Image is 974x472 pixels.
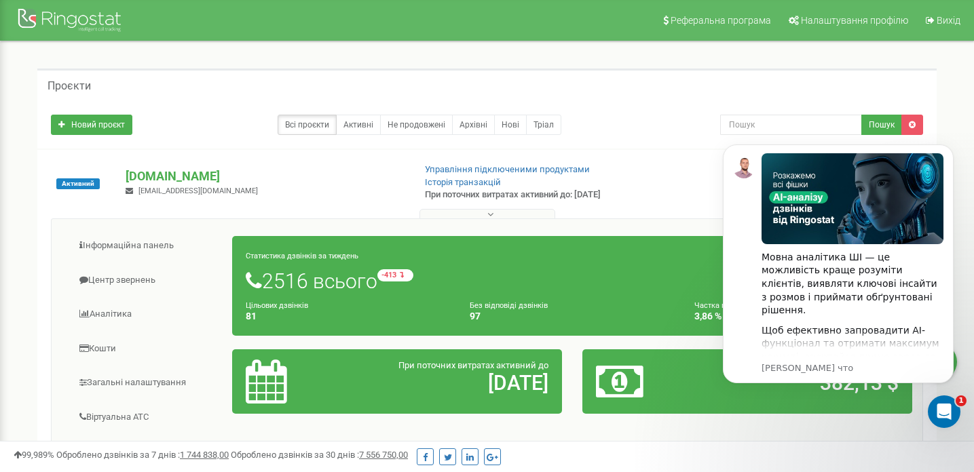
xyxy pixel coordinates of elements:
h5: Проєкти [48,80,91,92]
span: [EMAIL_ADDRESS][DOMAIN_NAME] [138,186,258,195]
h4: 97 [470,311,674,321]
p: [DOMAIN_NAME] [126,168,402,185]
h1: 2516 всього [246,269,899,292]
a: Аналiтика [62,298,233,331]
span: Активний [56,178,100,189]
small: Статистика дзвінків за тиждень [246,252,358,260]
iframe: Intercom live chat [928,395,960,428]
input: Пошук [720,115,862,135]
a: Загальні налаштування [62,366,233,399]
span: Оброблено дзвінків за 30 днів : [231,450,408,460]
u: 1 744 838,00 [180,450,229,460]
span: При поточних витратах активний до [398,360,548,370]
a: Наскрізна аналітика [62,435,233,468]
a: Не продовжені [380,115,453,135]
small: Цільових дзвінків [246,301,308,310]
a: Нові [494,115,527,135]
a: Тріал [526,115,561,135]
span: 99,989% [14,450,54,460]
a: Центр звернень [62,264,233,297]
p: При поточних витратах активний до: [DATE] [425,189,628,201]
a: Активні [336,115,381,135]
span: Реферальна програма [671,15,771,26]
a: Всі проєкти [278,115,337,135]
a: Віртуальна АТС [62,401,233,434]
u: 7 556 750,00 [359,450,408,460]
a: Кошти [62,332,233,366]
small: -413 [377,269,413,281]
a: Управління підключеними продуктами [425,164,590,174]
h2: [DATE] [353,372,548,394]
span: 1 [956,395,967,406]
a: Історія транзакцій [425,177,501,187]
button: Пошук [861,115,902,135]
small: Без відповіді дзвінків [470,301,548,310]
span: Оброблено дзвінків за 7 днів : [56,450,229,460]
span: Вихід [937,15,960,26]
h4: 81 [246,311,450,321]
small: Частка пропущених дзвінків [694,301,794,310]
span: Налаштування профілю [801,15,908,26]
a: Інформаційна панель [62,229,233,262]
a: Архівні [452,115,495,135]
h4: 3,86 % [694,311,899,321]
a: Новий проєкт [51,115,132,135]
iframe: Intercom notifications сообщение [703,124,974,435]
